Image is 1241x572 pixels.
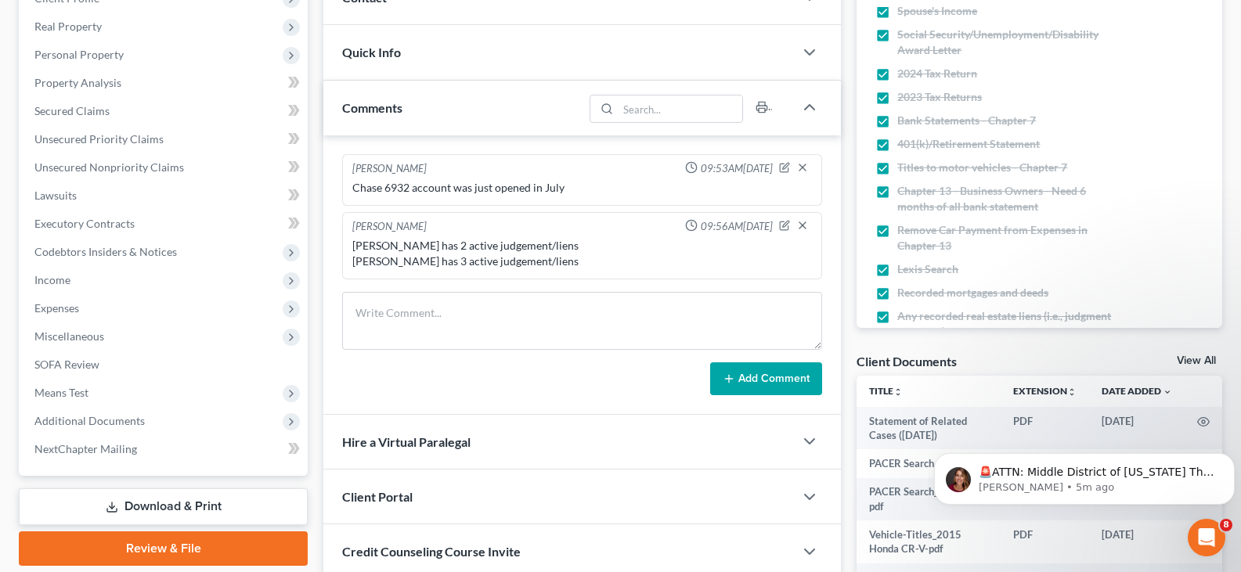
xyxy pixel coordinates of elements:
td: [DATE] [1089,407,1185,450]
span: 2023 Tax Returns [897,89,982,105]
span: 09:53AM[DATE] [701,161,773,176]
span: Codebtors Insiders & Notices [34,245,177,258]
span: Means Test [34,386,88,399]
span: 09:56AM[DATE] [701,219,773,234]
a: Executory Contracts [22,210,308,238]
span: Lexis Search [897,261,958,277]
span: Property Analysis [34,76,121,89]
a: Date Added expand_more [1102,385,1172,397]
div: Chase 6932 account was just opened in July [352,180,812,196]
td: Statement of Related Cases ([DATE]) [857,407,1001,450]
a: Unsecured Nonpriority Claims [22,153,308,182]
a: Extensionunfold_more [1013,385,1077,397]
span: Comments [342,100,402,115]
span: NextChapter Mailing [34,442,137,455]
span: SOFA Review [34,358,99,371]
span: Remove Car Payment from Expenses in Chapter 13 [897,222,1117,254]
span: Miscellaneous [34,329,104,343]
div: Client Documents [857,353,957,369]
td: Vehicle-Titles_2015 Honda CR-V-pdf [857,520,1001,563]
span: Unsecured Priority Claims [34,132,164,146]
i: unfold_more [893,387,903,397]
span: Unsecured Nonpriority Claims [34,160,184,174]
a: SOFA Review [22,351,308,379]
button: Add Comment [710,362,822,395]
a: Download & Print [19,488,308,525]
span: Recorded mortgages and deeds [897,285,1048,300]
span: Income [34,273,70,286]
td: [DATE] [1089,520,1185,563]
a: View All [1177,355,1216,366]
a: NextChapter Mailing [22,435,308,463]
span: Social Security/Unemployment/Disability Award Letter [897,27,1117,58]
td: PACER Search_Krisann-pdf [857,478,1001,521]
a: Secured Claims [22,97,308,125]
a: Property Analysis [22,69,308,97]
span: Lawsuits [34,189,77,202]
td: PACER Search_Clyde-pdf [857,449,1001,477]
span: Additional Documents [34,414,145,427]
span: Bank Statements - Chapter 7 [897,113,1036,128]
span: Personal Property [34,48,124,61]
a: Unsecured Priority Claims [22,125,308,153]
span: Real Property [34,20,102,33]
span: Quick Info [342,45,401,59]
div: [PERSON_NAME] [352,219,427,235]
span: Expenses [34,301,79,315]
iframe: Intercom live chat [1188,519,1225,556]
span: Hire a Virtual Paralegal [342,434,471,449]
td: PDF [1001,407,1089,450]
span: Chapter 13 - Business Owners - Need 6 months of all bank statement [897,183,1117,214]
span: Executory Contracts [34,217,135,230]
span: Titles to motor vehicles - Chapter 7 [897,160,1067,175]
span: 8 [1220,519,1232,531]
div: [PERSON_NAME] [352,161,427,177]
i: unfold_more [1067,387,1077,397]
span: Secured Claims [34,104,110,117]
iframe: Intercom notifications message [928,420,1241,530]
a: Lawsuits [22,182,308,210]
input: Search... [619,95,743,122]
a: Titleunfold_more [869,385,903,397]
i: expand_more [1163,387,1172,397]
span: 2024 Tax Return [897,66,977,81]
span: Client Portal [342,489,413,504]
span: 401(k)/Retirement Statement [897,136,1040,152]
span: Spouse's Income [897,3,977,19]
td: PDF [1001,520,1089,563]
div: [PERSON_NAME] has 2 active judgement/liens [PERSON_NAME] has 3 active judgement/liens [352,238,812,269]
span: Credit Counseling Course Invite [342,544,521,559]
span: Any recorded real estate liens (i.e., judgment liens, etc.) [897,308,1117,340]
a: Review & File [19,531,308,566]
